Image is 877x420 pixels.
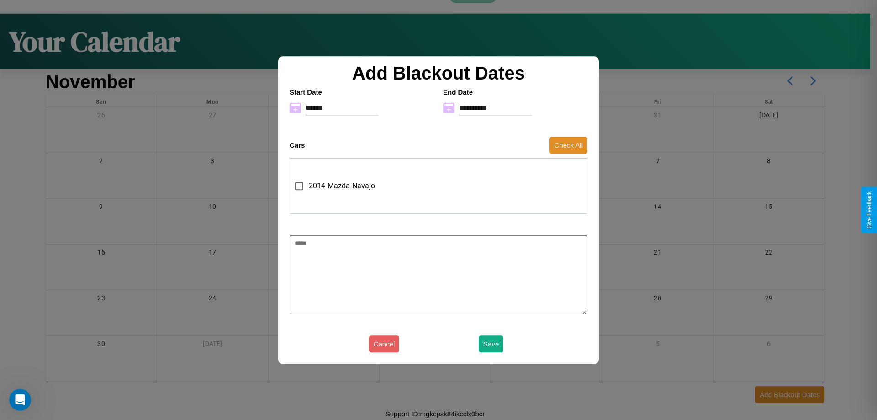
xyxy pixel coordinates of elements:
[443,88,587,96] h4: End Date
[290,88,434,96] h4: Start Date
[290,141,305,149] h4: Cars
[285,63,592,84] h2: Add Blackout Dates
[369,335,400,352] button: Cancel
[549,137,587,154] button: Check All
[866,191,872,229] div: Give Feedback
[479,335,503,352] button: Save
[309,181,375,191] span: 2014 Mazda Navajo
[9,389,31,411] iframe: Intercom live chat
